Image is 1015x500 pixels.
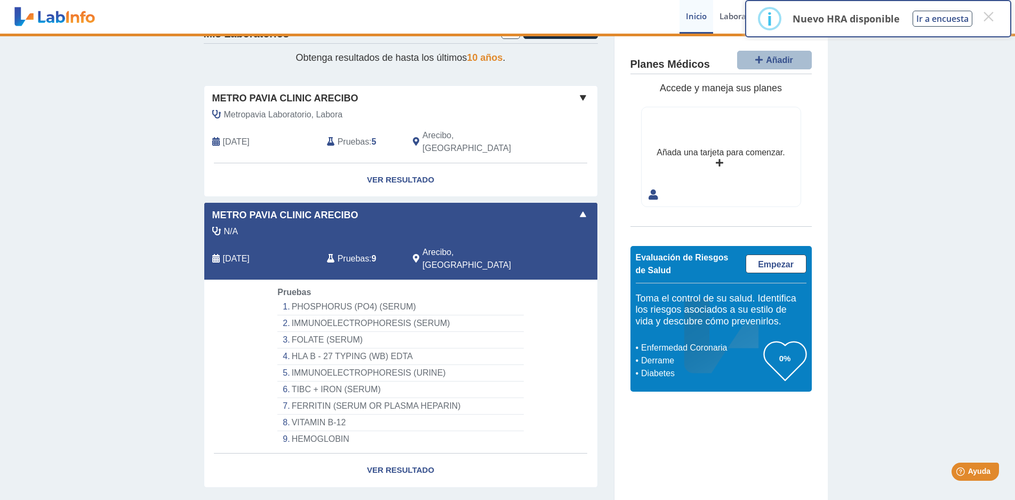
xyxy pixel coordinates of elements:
[979,7,998,26] button: Close this dialog
[204,28,289,41] h4: Mis Laboratorios
[277,348,523,365] li: HLA B - 27 TYPING (WB) EDTA
[277,332,523,348] li: FOLATE (SERUM)
[793,12,900,25] p: Nuevo HRA disponible
[737,51,812,69] button: Añadir
[224,225,238,238] span: N/A
[223,136,250,148] span: 2025-09-04
[422,246,540,272] span: Arecibo, PR
[277,315,523,332] li: IMMUNOELECTROPHORESIS (SERUM)
[223,252,250,265] span: 2025-08-04
[212,208,358,223] span: Metro Pavia Clinic Arecibo
[913,11,972,27] button: Ir a encuesta
[319,246,405,272] div: :
[467,52,503,63] span: 10 años
[204,163,597,197] a: Ver Resultado
[277,299,523,315] li: PHOSPHORUS (PO4) (SERUM)
[295,52,505,63] span: Obtenga resultados de hasta los últimos .
[277,398,523,415] li: FERRITIN (SERUM OR PLASMA HEPARIN)
[372,254,377,263] b: 9
[764,352,806,365] h3: 0%
[638,367,764,380] li: Diabetes
[657,146,785,159] div: Añada una tarjeta para comenzar.
[224,108,343,121] span: Metropavia Laboratorio, Labora
[338,252,369,265] span: Pruebas
[638,354,764,367] li: Derrame
[920,458,1003,488] iframe: Help widget launcher
[338,136,369,148] span: Pruebas
[277,288,311,297] span: Pruebas
[630,58,710,71] h4: Planes Médicos
[204,454,597,487] a: Ver Resultado
[277,431,523,447] li: HEMOGLOBIN
[277,382,523,398] li: TIBC + IRON (SERUM)
[422,129,540,155] span: Arecibo, PR
[319,129,405,155] div: :
[746,255,806,273] a: Empezar
[636,293,806,328] h5: Toma el control de su salud. Identifica los riesgos asociados a su estilo de vida y descubre cómo...
[212,91,358,106] span: Metro Pavia Clinic Arecibo
[660,83,782,93] span: Accede y maneja sus planes
[766,55,793,65] span: Añadir
[636,253,729,275] span: Evaluación de Riesgos de Salud
[758,260,794,269] span: Empezar
[277,415,523,431] li: VITAMIN B-12
[767,9,772,28] div: i
[638,342,764,354] li: Enfermedad Coronaria
[372,137,377,146] b: 5
[277,365,523,382] li: IMMUNOELECTROPHORESIS (URINE)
